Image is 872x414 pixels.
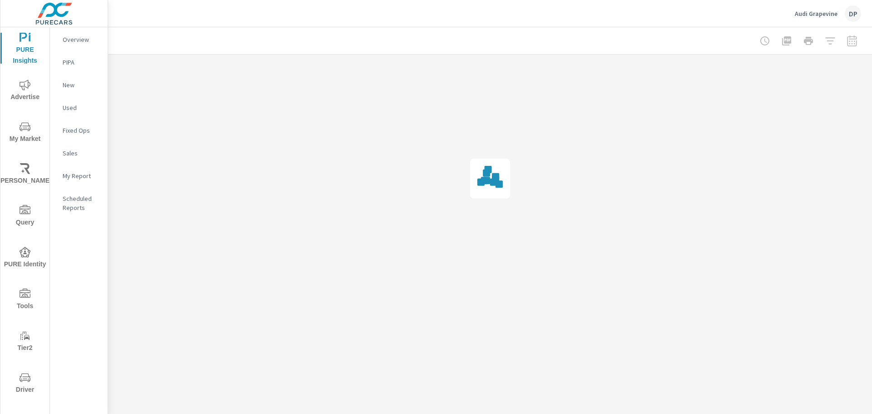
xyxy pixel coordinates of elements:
[3,163,47,186] span: [PERSON_NAME]
[63,171,100,180] p: My Report
[3,289,47,312] span: Tools
[50,146,108,160] div: Sales
[3,121,47,145] span: My Market
[795,10,837,18] p: Audi Grapevine
[3,205,47,228] span: Query
[63,58,100,67] p: PIPA
[50,101,108,115] div: Used
[63,149,100,158] p: Sales
[50,192,108,214] div: Scheduled Reports
[3,247,47,270] span: PURE Identity
[50,55,108,69] div: PIPA
[63,35,100,44] p: Overview
[3,330,47,354] span: Tier2
[50,169,108,183] div: My Report
[3,372,47,395] span: Driver
[50,33,108,46] div: Overview
[63,103,100,112] p: Used
[50,78,108,92] div: New
[63,126,100,135] p: Fixed Ops
[3,80,47,103] span: Advertise
[845,5,861,22] div: DP
[63,80,100,90] p: New
[3,32,47,66] span: PURE Insights
[63,194,100,212] p: Scheduled Reports
[50,124,108,137] div: Fixed Ops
